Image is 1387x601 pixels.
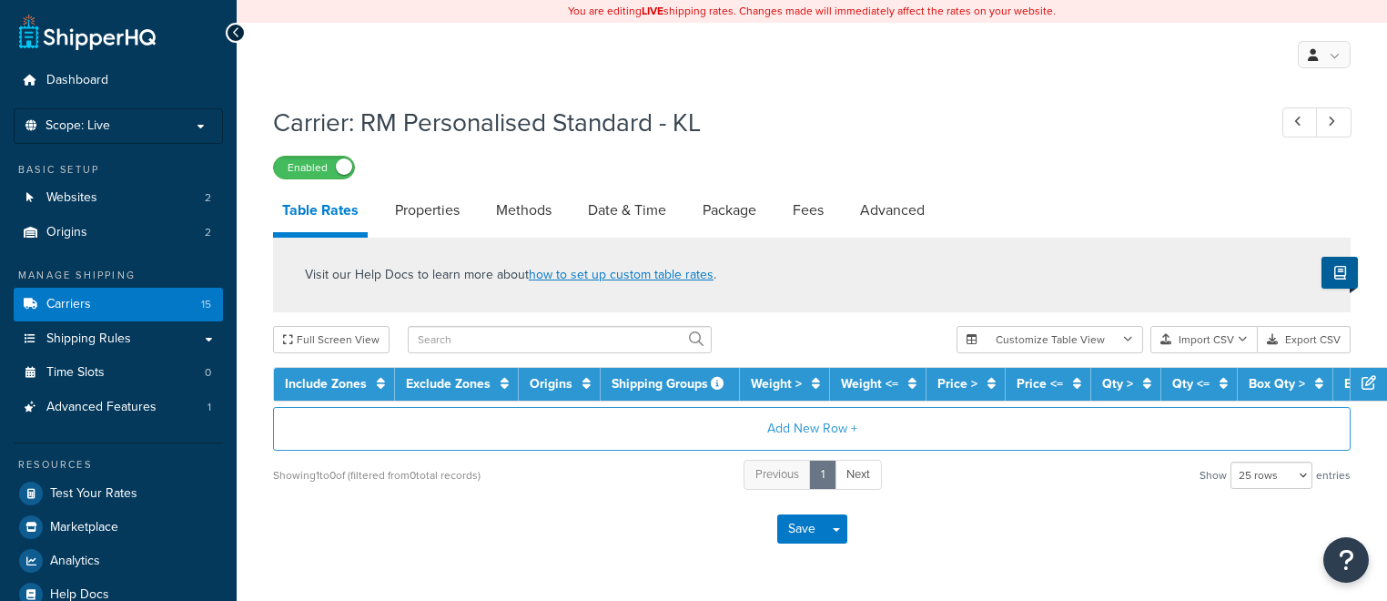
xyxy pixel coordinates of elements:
[784,188,833,232] a: Fees
[46,297,91,312] span: Carriers
[14,511,223,544] a: Marketplace
[273,326,390,353] button: Full Screen View
[1316,107,1352,138] a: Next Record
[205,190,211,206] span: 2
[846,465,870,483] span: Next
[937,374,977,393] a: Price >
[14,322,223,356] a: Shipping Rules
[642,3,663,19] b: LIVE
[273,463,481,488] div: Showing 1 to 0 of (filtered from 0 total records)
[1323,537,1369,583] button: Open Resource Center
[1172,374,1210,393] a: Qty <=
[201,297,211,312] span: 15
[305,265,716,285] p: Visit our Help Docs to learn more about .
[841,374,898,393] a: Weight <=
[50,486,137,502] span: Test Your Rates
[406,374,491,393] a: Exclude Zones
[1316,463,1351,488] span: entries
[14,162,223,178] div: Basic Setup
[751,374,802,393] a: Weight >
[14,356,223,390] a: Time Slots0
[755,465,799,483] span: Previous
[601,368,740,401] th: Shipping Groups
[408,326,712,353] input: Search
[46,118,110,134] span: Scope: Live
[50,520,118,535] span: Marketplace
[14,64,223,97] a: Dashboard
[273,188,368,238] a: Table Rates
[46,400,157,415] span: Advanced Features
[46,225,87,240] span: Origins
[46,365,105,381] span: Time Slots
[1282,107,1318,138] a: Previous Record
[14,181,223,215] a: Websites2
[14,216,223,250] a: Origins2
[14,356,223,390] li: Time Slots
[744,460,811,490] a: Previous
[1249,374,1305,393] a: Box Qty >
[274,157,354,178] label: Enabled
[957,326,1143,353] button: Customize Table View
[14,477,223,510] a: Test Your Rates
[14,457,223,473] div: Resources
[386,188,469,232] a: Properties
[14,391,223,424] li: Advanced Features
[1102,374,1133,393] a: Qty >
[1258,326,1351,353] button: Export CSV
[809,460,836,490] a: 1
[1150,326,1258,353] button: Import CSV
[46,331,131,347] span: Shipping Rules
[273,407,1351,451] button: Add New Row +
[1321,257,1358,289] button: Show Help Docs
[777,514,826,544] button: Save
[851,188,934,232] a: Advanced
[14,181,223,215] li: Websites
[14,288,223,321] li: Carriers
[14,216,223,250] li: Origins
[1017,374,1063,393] a: Price <=
[14,391,223,424] a: Advanced Features1
[14,545,223,577] a: Analytics
[285,374,367,393] a: Include Zones
[273,105,1249,140] h1: Carrier: RM Personalised Standard - KL
[205,365,211,381] span: 0
[14,288,223,321] a: Carriers15
[693,188,765,232] a: Package
[46,190,97,206] span: Websites
[579,188,675,232] a: Date & Time
[487,188,561,232] a: Methods
[208,400,211,415] span: 1
[529,265,714,284] a: how to set up custom table rates
[46,73,108,88] span: Dashboard
[1200,463,1227,488] span: Show
[835,460,882,490] a: Next
[530,374,572,393] a: Origins
[205,225,211,240] span: 2
[50,554,100,569] span: Analytics
[14,268,223,283] div: Manage Shipping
